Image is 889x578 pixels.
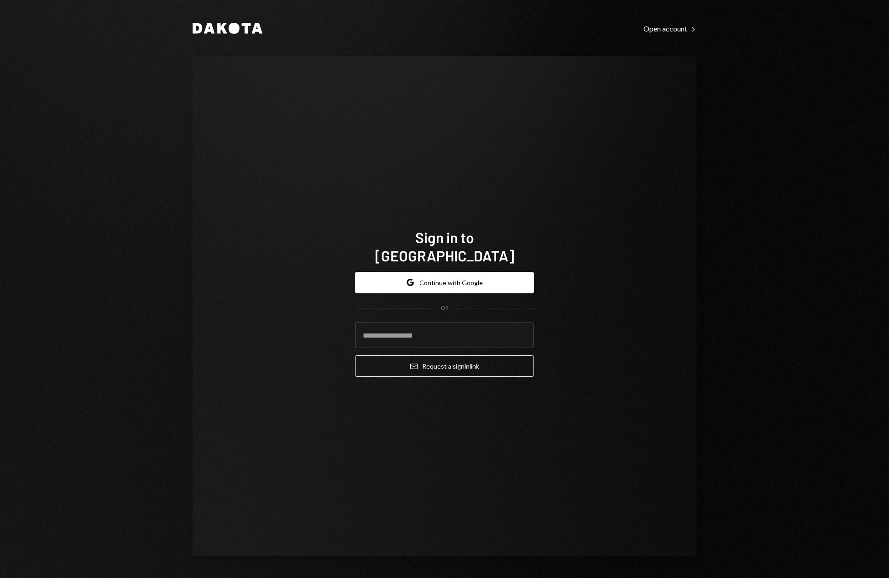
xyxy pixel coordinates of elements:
[441,304,449,312] div: OR
[643,24,696,33] div: Open account
[643,23,696,33] a: Open account
[355,228,534,265] h1: Sign in to [GEOGRAPHIC_DATA]
[355,272,534,293] button: Continue with Google
[355,355,534,377] button: Request a signinlink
